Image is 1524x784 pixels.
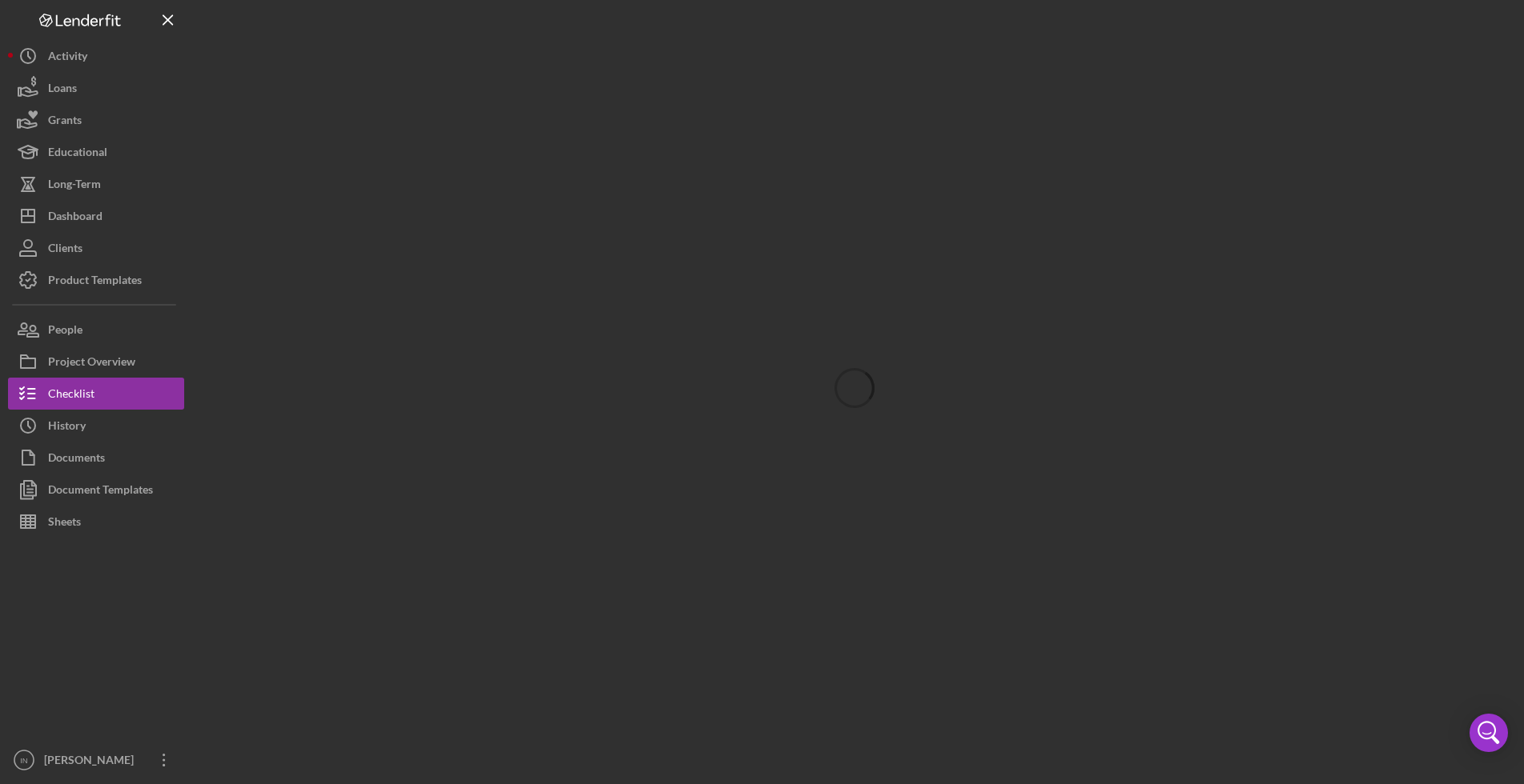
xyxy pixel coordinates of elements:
[48,410,86,446] div: History
[48,442,105,478] div: Documents
[48,168,101,204] div: Long-Term
[40,744,144,780] div: [PERSON_NAME]
[48,314,82,350] div: People
[8,506,184,538] button: Sheets
[8,346,184,378] button: Project Overview
[8,744,184,776] button: IN[PERSON_NAME]
[8,410,184,442] button: History
[8,264,184,296] button: Product Templates
[48,104,82,140] div: Grants
[48,200,103,236] div: Dashboard
[48,378,94,414] div: Checklist
[48,40,87,76] div: Activity
[8,200,184,232] button: Dashboard
[8,232,184,264] button: Clients
[8,474,184,506] button: Document Templates
[48,136,107,172] div: Educational
[48,264,142,300] div: Product Templates
[8,442,184,474] button: Documents
[48,506,81,542] div: Sheets
[8,136,184,168] button: Educational
[8,40,184,72] button: Activity
[8,378,184,410] button: Checklist
[48,72,77,108] div: Loans
[8,168,184,200] button: Long-Term
[48,232,82,268] div: Clients
[48,474,153,510] div: Document Templates
[48,346,135,382] div: Project Overview
[8,314,184,346] button: People
[1470,714,1508,752] div: Open Intercom Messenger
[8,104,184,136] button: Grants
[20,756,28,765] text: IN
[8,72,184,104] button: Loans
